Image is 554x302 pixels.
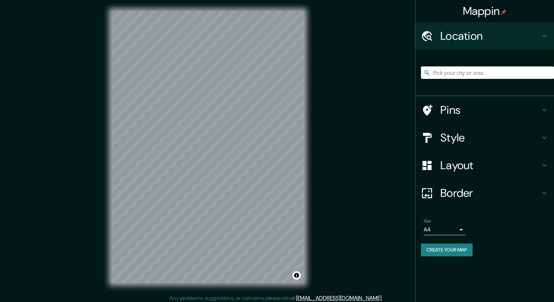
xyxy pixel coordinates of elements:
[415,152,554,179] div: Layout
[415,124,554,152] div: Style
[440,158,540,172] h4: Layout
[440,186,540,200] h4: Border
[492,275,546,294] iframe: Help widget launcher
[112,11,304,283] canvas: Map
[421,244,473,256] button: Create your map
[292,271,301,280] button: Toggle attribution
[424,224,465,235] div: A4
[415,179,554,207] div: Border
[421,66,554,79] input: Pick your city or area
[440,29,540,43] h4: Location
[424,218,431,224] label: Size
[415,96,554,124] div: Pins
[415,22,554,50] div: Location
[501,9,507,15] img: pin-icon.png
[296,294,381,302] a: [EMAIL_ADDRESS][DOMAIN_NAME]
[463,4,507,18] h4: Mappin
[440,131,540,145] h4: Style
[440,103,540,117] h4: Pins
